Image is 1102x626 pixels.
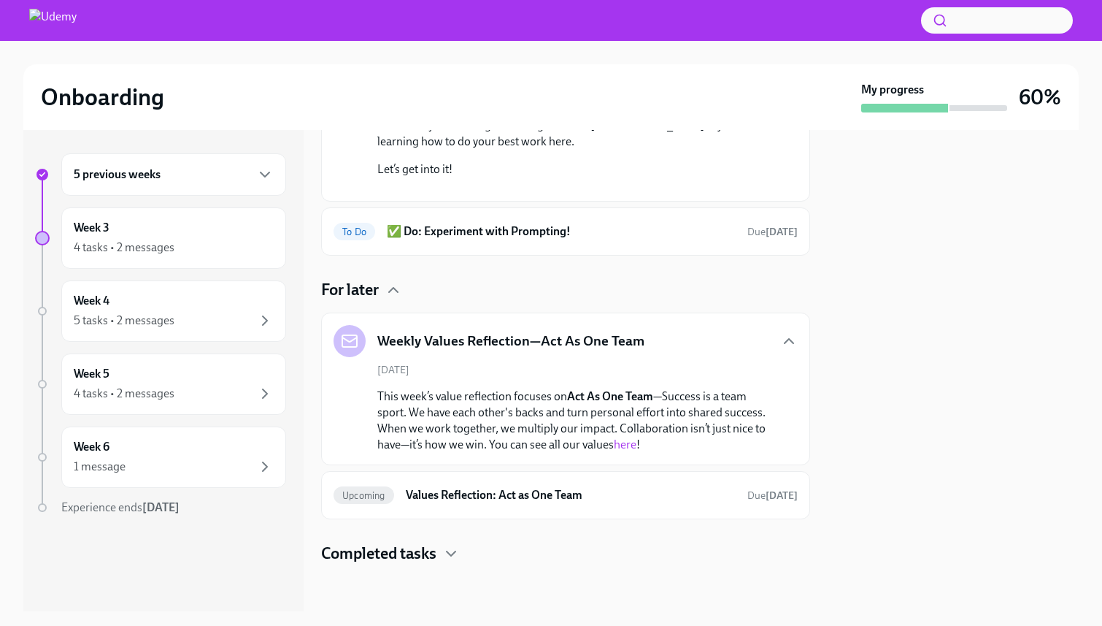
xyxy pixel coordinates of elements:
h6: Week 4 [74,293,109,309]
a: Week 34 tasks • 2 messages [35,207,286,269]
h6: Values Reflection: Act as One Team [406,487,736,503]
h3: 60% [1019,84,1061,110]
span: Due [747,226,798,238]
strong: [DATE] [766,226,798,238]
h4: Completed tasks [321,543,436,565]
span: Experience ends [61,500,180,514]
h2: Onboarding [41,83,164,112]
div: Completed tasks [321,543,810,565]
strong: [DATE] [142,500,180,514]
a: here [614,438,636,451]
span: September 2nd, 2025 13:00 [747,489,798,503]
p: You’re not just learning how things work at [GEOGRAPHIC_DATA] — you’re learning how to do your be... [377,118,774,150]
span: Due [747,489,798,502]
div: For later [321,279,810,301]
div: 5 tasks • 2 messages [74,313,174,329]
a: Week 61 message [35,427,286,488]
h6: Week 6 [74,439,109,455]
a: Week 45 tasks • 2 messages [35,280,286,342]
strong: Act As One Team [567,389,653,403]
strong: My progress [861,82,924,98]
div: 4 tasks • 2 messages [74,386,174,402]
span: [DATE] [377,363,409,377]
h6: Week 3 [74,220,109,236]
img: Udemy [29,9,77,32]
p: This week’s value reflection focuses on —Success is a team sport. We have each other's backs and ... [377,389,774,453]
div: 4 tasks • 2 messages [74,240,174,256]
h6: Week 5 [74,366,109,382]
a: UpcomingValues Reflection: Act as One TeamDue[DATE] [334,484,798,507]
div: 1 message [74,459,126,475]
a: To Do✅ Do: Experiment with Prompting!Due[DATE] [334,220,798,243]
h5: Weekly Values Reflection—Act As One Team [377,332,644,351]
span: To Do [334,226,375,237]
a: Week 54 tasks • 2 messages [35,354,286,415]
h6: 5 previous weeks [74,167,161,183]
h6: ✅ Do: Experiment with Prompting! [387,224,736,240]
h4: For later [321,279,379,301]
div: 5 previous weeks [61,153,286,196]
span: August 30th, 2025 13:00 [747,225,798,239]
strong: [DATE] [766,489,798,502]
p: Let’s get into it! [377,161,774,178]
span: Upcoming [334,490,394,501]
